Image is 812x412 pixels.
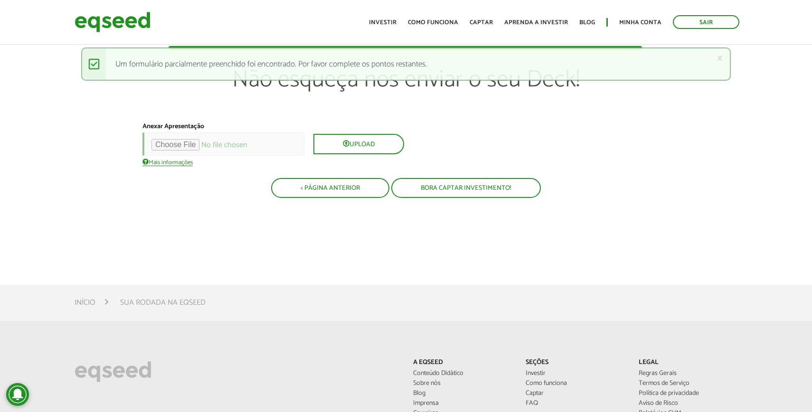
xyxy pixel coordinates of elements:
li: Sua rodada na EqSeed [120,296,206,309]
a: Investir [526,370,624,377]
a: Sobre nós [413,380,512,387]
a: Mais informações [142,158,193,166]
a: FAQ [526,400,624,407]
a: Aprenda a investir [504,19,568,26]
div: Um formulário parcialmente preenchido foi encontrado. Por favor complete os pontos restantes. [81,47,731,81]
a: Sair [673,15,739,29]
a: Investir [369,19,397,26]
p: Não esqueça nos enviar o seu Deck! [169,66,643,122]
a: Início [75,299,95,307]
p: Legal [639,359,737,367]
a: Como funciona [526,380,624,387]
a: Aviso de Risco [639,400,737,407]
a: × [717,53,723,63]
p: Seções [526,359,624,367]
a: Conteúdo Didático [413,370,512,377]
a: Termos de Serviço [639,380,737,387]
a: Como funciona [408,19,458,26]
a: Política de privacidade [639,390,737,397]
img: EqSeed Logo [75,359,151,384]
a: Imprensa [413,400,512,407]
a: Regras Gerais [639,370,737,377]
a: Blog [413,390,512,397]
p: A EqSeed [413,359,512,367]
label: Anexar Apresentação [142,123,204,130]
button: Bora captar investimento! [391,178,541,198]
a: Captar [470,19,493,26]
button: < Página Anterior [271,178,389,198]
a: Captar [526,390,624,397]
img: EqSeed [75,9,151,35]
a: Minha conta [619,19,661,26]
a: Blog [579,19,595,26]
button: Upload [313,134,404,154]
